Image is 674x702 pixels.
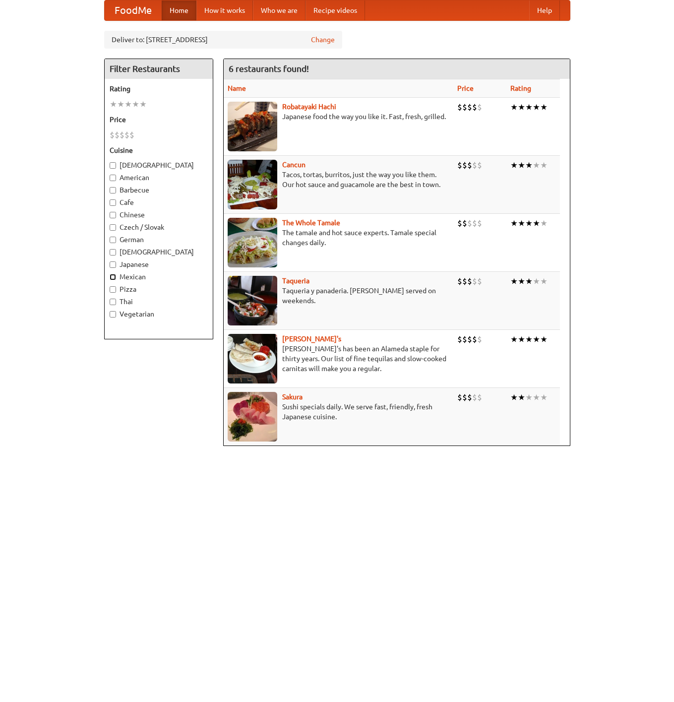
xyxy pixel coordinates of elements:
[510,218,518,229] li: ★
[510,276,518,287] li: ★
[467,392,472,403] li: $
[510,392,518,403] li: ★
[510,334,518,345] li: ★
[518,102,525,113] li: ★
[510,160,518,171] li: ★
[132,99,139,110] li: ★
[104,31,342,49] div: Deliver to: [STREET_ADDRESS]
[462,334,467,345] li: $
[311,35,335,45] a: Change
[110,274,116,280] input: Mexican
[533,276,540,287] li: ★
[282,161,306,169] a: Cancun
[110,284,208,294] label: Pizza
[510,84,531,92] a: Rating
[525,160,533,171] li: ★
[472,392,477,403] li: $
[228,228,449,248] p: The tamale and hot sauce experts. Tamale special changes daily.
[462,102,467,113] li: $
[540,160,548,171] li: ★
[124,99,132,110] li: ★
[518,334,525,345] li: ★
[124,129,129,140] li: $
[477,102,482,113] li: $
[120,129,124,140] li: $
[228,344,449,374] p: [PERSON_NAME]'s has been an Alameda staple for thirty years. Our list of fine tequilas and slow-c...
[529,0,560,20] a: Help
[282,103,336,111] a: Robatayaki Hachi
[110,99,117,110] li: ★
[457,160,462,171] li: $
[477,334,482,345] li: $
[540,102,548,113] li: ★
[457,84,474,92] a: Price
[228,112,449,122] p: Japanese food the way you like it. Fast, fresh, grilled.
[518,160,525,171] li: ★
[228,102,277,151] img: robatayaki.jpg
[228,286,449,306] p: Taqueria y panaderia. [PERSON_NAME] served on weekends.
[110,145,208,155] h5: Cuisine
[525,102,533,113] li: ★
[105,0,162,20] a: FoodMe
[110,309,208,319] label: Vegetarian
[110,199,116,206] input: Cafe
[110,212,116,218] input: Chinese
[540,276,548,287] li: ★
[162,0,196,20] a: Home
[228,276,277,325] img: taqueria.jpg
[110,249,116,255] input: [DEMOGRAPHIC_DATA]
[110,297,208,307] label: Thai
[228,160,277,209] img: cancun.jpg
[472,102,477,113] li: $
[477,218,482,229] li: $
[477,160,482,171] li: $
[462,392,467,403] li: $
[110,259,208,269] label: Japanese
[282,335,341,343] a: [PERSON_NAME]'s
[533,102,540,113] li: ★
[462,160,467,171] li: $
[472,160,477,171] li: $
[462,276,467,287] li: $
[110,197,208,207] label: Cafe
[110,187,116,193] input: Barbecue
[457,334,462,345] li: $
[110,222,208,232] label: Czech / Slovak
[110,237,116,243] input: German
[110,311,116,318] input: Vegetarian
[110,299,116,305] input: Thai
[228,84,246,92] a: Name
[110,185,208,195] label: Barbecue
[510,102,518,113] li: ★
[110,272,208,282] label: Mexican
[467,102,472,113] li: $
[115,129,120,140] li: $
[110,162,116,169] input: [DEMOGRAPHIC_DATA]
[533,334,540,345] li: ★
[228,392,277,442] img: sakura.jpg
[518,218,525,229] li: ★
[457,392,462,403] li: $
[518,276,525,287] li: ★
[228,402,449,422] p: Sushi specials daily. We serve fast, friendly, fresh Japanese cuisine.
[110,175,116,181] input: American
[110,286,116,293] input: Pizza
[110,129,115,140] li: $
[472,218,477,229] li: $
[525,276,533,287] li: ★
[110,115,208,125] h5: Price
[477,392,482,403] li: $
[110,235,208,245] label: German
[282,393,303,401] a: Sakura
[477,276,482,287] li: $
[110,173,208,183] label: American
[518,392,525,403] li: ★
[282,219,340,227] a: The Whole Tamale
[533,218,540,229] li: ★
[457,276,462,287] li: $
[110,160,208,170] label: [DEMOGRAPHIC_DATA]
[525,334,533,345] li: ★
